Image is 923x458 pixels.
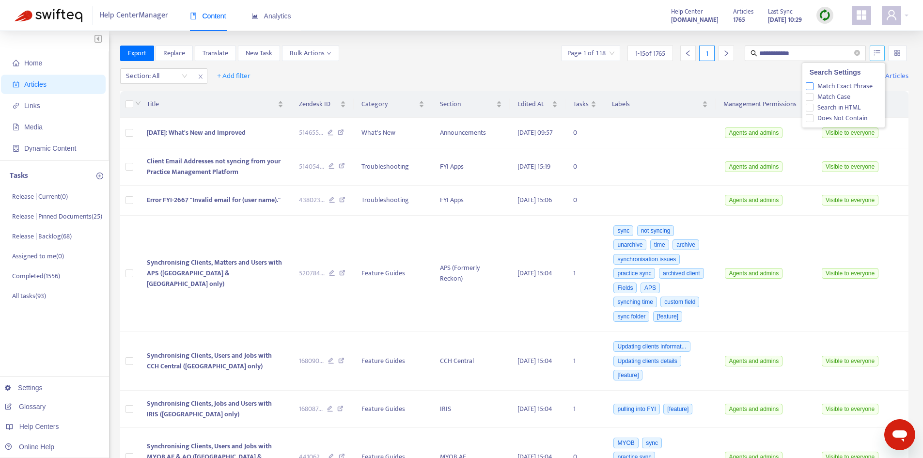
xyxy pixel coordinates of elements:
[565,118,604,148] td: 0
[637,225,674,236] span: not syncing
[5,384,43,392] a: Settings
[251,13,258,19] span: area-chart
[12,191,68,202] p: Release | Current ( 0 )
[327,51,331,56] span: down
[660,297,699,307] span: custom field
[432,118,510,148] td: Announcements
[642,438,662,448] span: sync
[432,148,510,186] td: FYI Apps
[432,216,510,332] td: APS (Formerly Reckon)
[13,145,19,152] span: container
[517,99,550,110] span: Edited At
[613,239,646,250] span: unarchive
[354,148,432,186] td: Troubleshooting
[671,15,719,25] strong: [DOMAIN_NAME]
[354,186,432,216] td: Troubleshooting
[822,268,878,279] span: Visible to everyone
[354,391,432,428] td: Feature Guides
[573,99,589,110] span: Tasks
[147,127,246,138] span: [DATE]: What's New and Improved
[12,271,60,281] p: Completed ( 1556 )
[725,356,782,366] span: Agents and admins
[12,291,46,301] p: All tasks ( 93 )
[139,91,291,118] th: Title
[24,144,76,152] span: Dynamic Content
[190,12,226,20] span: Content
[612,99,700,110] span: Labels
[870,46,885,61] button: unordered-list
[510,91,565,118] th: Edited At
[822,404,878,414] span: Visible to everyone
[299,268,325,279] span: 520784 ...
[517,403,552,414] span: [DATE] 15:04
[856,9,867,21] span: appstore
[613,254,680,265] span: synchronisation issues
[613,341,690,352] span: Updating clients informat...
[24,123,43,131] span: Media
[565,148,604,186] td: 0
[299,404,323,414] span: 168087 ...
[13,60,19,66] span: home
[13,81,19,88] span: account-book
[194,71,207,82] span: close
[716,91,813,118] th: Management Permissions
[96,173,103,179] span: plus-circle
[190,13,197,19] span: book
[723,50,730,57] span: right
[517,268,552,279] span: [DATE] 15:04
[822,161,878,172] span: Visible to everyone
[565,332,604,391] td: 1
[613,404,659,414] span: pulling into FYI
[251,12,291,20] span: Analytics
[604,91,716,118] th: Labels
[517,161,550,172] span: [DATE] 15:19
[147,99,276,110] span: Title
[354,332,432,391] td: Feature Guides
[24,102,40,110] span: Links
[822,195,878,205] span: Visible to everyone
[813,102,864,113] span: Search in HTML
[290,48,331,59] span: Bulk Actions
[650,239,669,250] span: time
[361,99,417,110] span: Category
[725,195,782,205] span: Agents and admins
[613,356,681,366] span: Updating clients details
[147,257,282,289] span: Synchronising Clients, Matters and Users with APS ([GEOGRAPHIC_DATA] & [GEOGRAPHIC_DATA] only)
[613,283,637,293] span: Fields
[517,355,552,366] span: [DATE] 15:04
[432,186,510,216] td: FYI Apps
[217,70,250,82] span: + Add filter
[685,50,691,57] span: left
[659,268,704,279] span: archived client
[613,311,649,322] span: sync folder
[203,48,228,59] span: Translate
[565,391,604,428] td: 1
[653,311,682,322] span: [feature]
[299,127,323,138] span: 514655 ...
[210,68,258,84] button: + Add filter
[663,404,692,414] span: [feature]
[517,194,552,205] span: [DATE] 15:06
[886,9,897,21] span: user
[299,356,324,366] span: 168090 ...
[768,6,793,17] span: Last Sync
[5,403,46,411] a: Glossary
[768,15,802,25] strong: [DATE] 10:29
[299,195,325,205] span: 438023 ...
[12,231,72,241] p: Release | Backlog ( 68 )
[517,127,553,138] span: [DATE] 09:57
[354,91,432,118] th: Category
[128,48,146,59] span: Export
[641,283,660,293] span: APS
[813,81,876,92] span: Match Exact Phrase
[671,6,703,17] span: Help Center
[613,225,633,236] span: sync
[565,216,604,332] td: 1
[246,48,272,59] span: New Task
[299,161,324,172] span: 514054 ...
[733,15,745,25] strong: 1765
[671,14,719,25] a: [DOMAIN_NAME]
[282,46,339,61] button: Bulk Actionsdown
[147,194,281,205] span: Error FYI-2667 "Invalid email for (user name)."
[99,6,168,25] span: Help Center Manager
